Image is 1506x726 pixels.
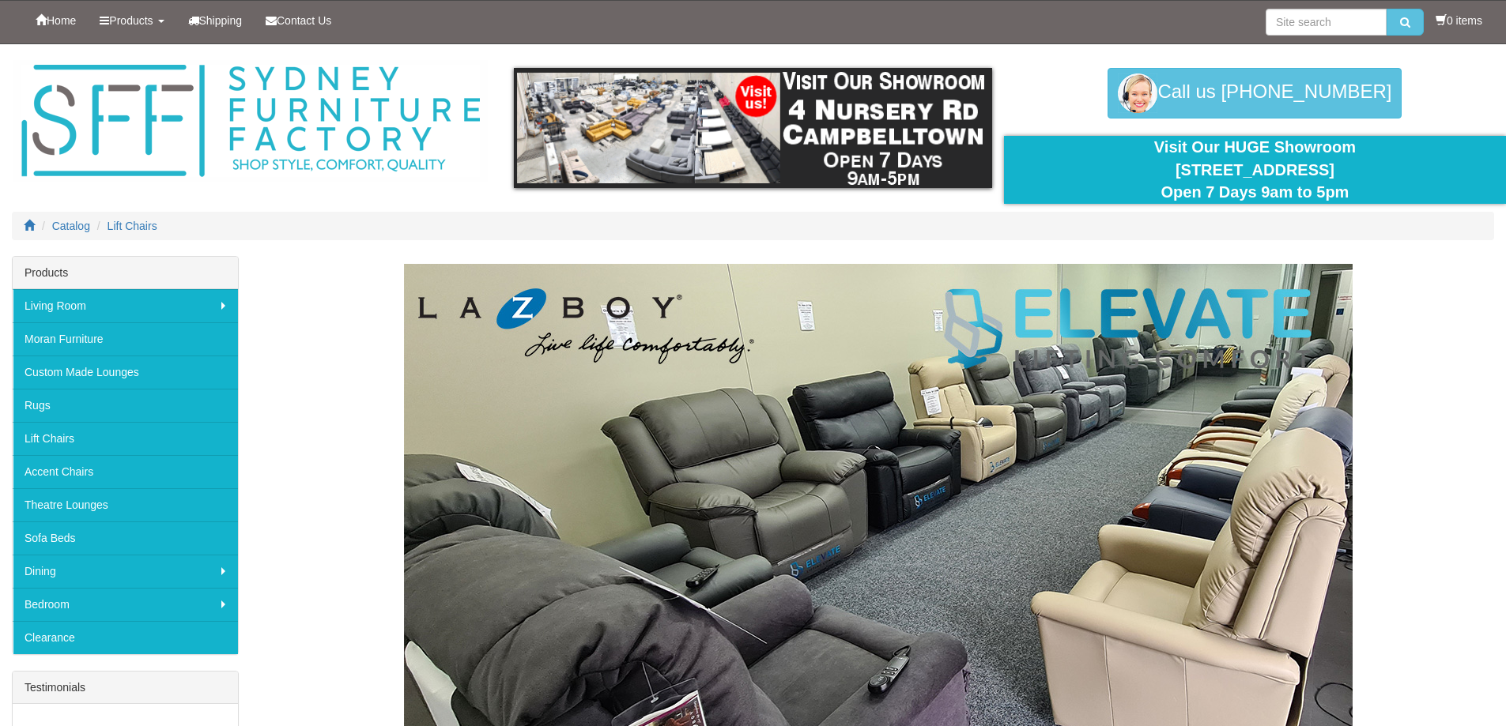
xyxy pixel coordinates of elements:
input: Site search [1266,9,1387,36]
a: Rugs [13,389,238,422]
div: Testimonials [13,671,238,704]
a: Moran Furniture [13,322,238,355]
li: 0 items [1436,13,1482,28]
a: Accent Chairs [13,455,238,488]
img: showroom.gif [514,68,992,188]
a: Contact Us [254,1,343,40]
a: Sofa Beds [13,521,238,555]
a: Clearance [13,621,238,654]
a: Lift Chairs [13,422,238,455]
img: Sydney Furniture Factory [13,60,488,182]
div: Products [13,257,238,289]
span: Home [47,14,76,27]
span: Products [109,14,153,27]
div: Visit Our HUGE Showroom [STREET_ADDRESS] Open 7 Days 9am to 5pm [1016,136,1494,204]
a: Shipping [176,1,255,40]
a: Living Room [13,289,238,322]
a: Theatre Lounges [13,488,238,521]
a: Home [24,1,88,40]
a: Dining [13,555,238,588]
span: Contact Us [277,14,331,27]
a: Lift Chairs [108,220,157,232]
span: Shipping [199,14,243,27]
a: Catalog [52,220,90,232]
a: Bedroom [13,588,238,621]
a: Custom Made Lounges [13,355,238,389]
a: Products [88,1,176,40]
